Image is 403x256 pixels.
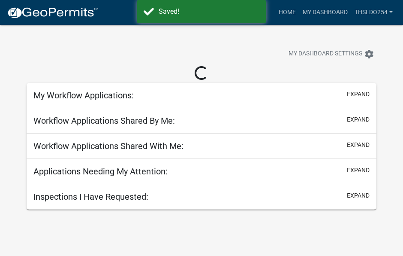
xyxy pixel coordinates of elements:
span: My Dashboard Settings [289,49,362,59]
a: Thsldo254 [351,4,396,21]
button: My Dashboard Settingssettings [282,46,381,62]
h5: Workflow Applications Shared By Me: [33,116,175,126]
div: Saved! [159,6,259,17]
h5: Inspections I Have Requested: [33,192,148,202]
h5: My Workflow Applications: [33,90,134,101]
button: expand [347,90,370,99]
button: expand [347,115,370,124]
i: settings [364,49,374,59]
a: My Dashboard [299,4,351,21]
h5: Workflow Applications Shared With Me: [33,141,183,151]
button: expand [347,191,370,200]
h5: Applications Needing My Attention: [33,166,168,177]
a: Home [275,4,299,21]
button: expand [347,140,370,149]
button: expand [347,166,370,175]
